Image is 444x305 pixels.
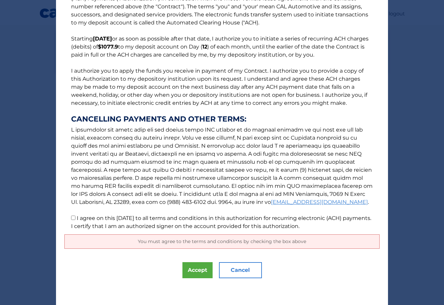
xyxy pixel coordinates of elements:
button: Cancel [219,262,262,278]
button: Accept [182,262,213,278]
span: You must agree to the terms and conditions by checking the box above [138,238,306,244]
b: $1077.9 [98,44,118,50]
label: I agree on this [DATE] to all terms and conditions in this authorization for recurring electronic... [71,215,371,229]
b: [DATE] [93,35,112,42]
b: 12 [202,44,207,50]
strong: CANCELLING PAYMENTS AND OTHER TERMS: [71,115,373,123]
a: [EMAIL_ADDRESS][DOMAIN_NAME] [271,199,368,205]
